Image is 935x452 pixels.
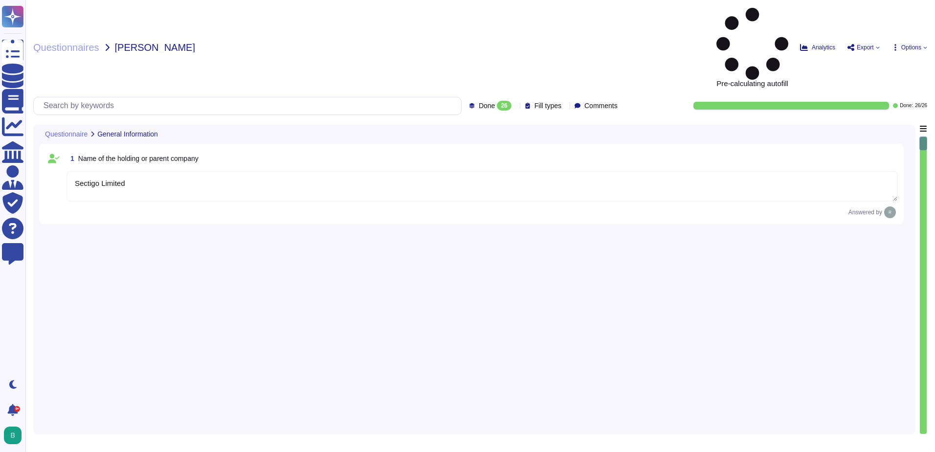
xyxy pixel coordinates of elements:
span: Answered by [848,209,882,215]
span: Analytics [812,45,835,50]
span: Comments [584,102,618,109]
button: Analytics [800,44,835,51]
img: user [884,206,896,218]
div: 9+ [14,406,20,412]
span: Questionnaires [33,43,99,52]
span: Done: [900,103,913,108]
span: Export [857,45,874,50]
span: General Information [97,131,158,137]
span: Fill types [534,102,561,109]
span: Questionnaire [45,131,88,137]
input: Search by keywords [39,97,461,114]
span: 1 [67,155,74,162]
img: user [4,427,22,444]
span: Options [901,45,921,50]
span: Name of the holding or parent company [78,155,199,162]
span: Pre-calculating autofill [716,8,788,87]
span: Done [479,102,495,109]
button: user [2,425,28,446]
span: [PERSON_NAME] [115,43,195,52]
textarea: Sectigo Limited [67,171,898,202]
span: 26 / 26 [915,103,927,108]
div: 26 [497,101,511,111]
